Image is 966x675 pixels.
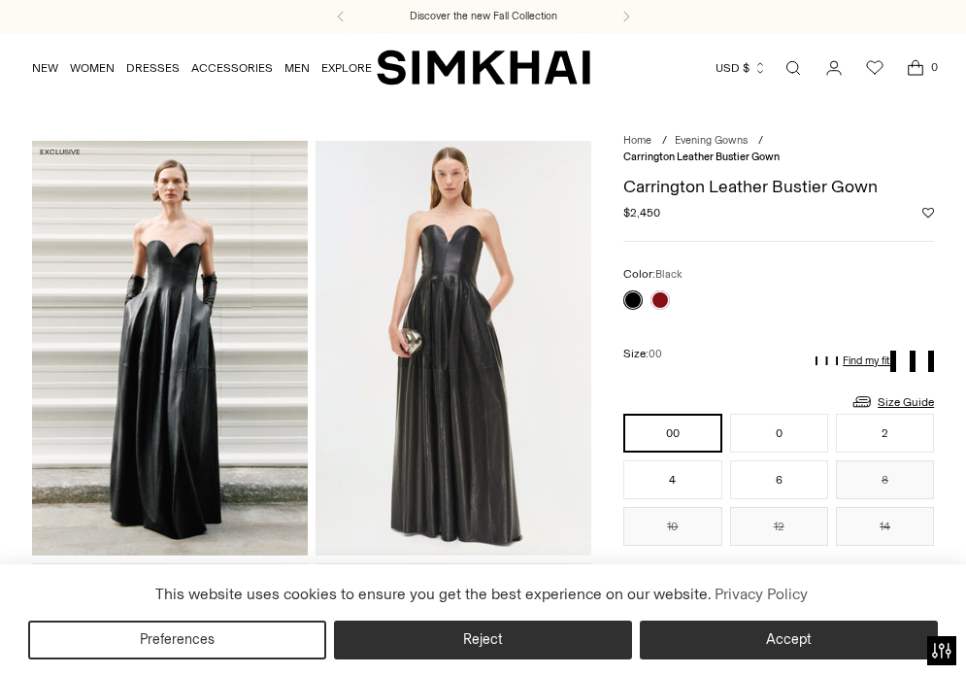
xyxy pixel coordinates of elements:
span: 00 [649,348,662,360]
span: Black [655,268,683,281]
span: Carrington Leather Bustier Gown [623,151,780,163]
span: $2,450 [623,204,660,221]
a: ACCESSORIES [191,47,273,89]
a: Discover the new Fall Collection [410,9,557,24]
a: WOMEN [70,47,115,89]
button: 2 [836,414,934,453]
button: 8 [836,460,934,499]
button: USD $ [716,47,767,89]
a: Home [623,134,651,147]
a: Evening Gowns [675,134,748,147]
a: Open search modal [774,49,813,87]
button: 14 [836,507,934,546]
button: 12 [730,507,828,546]
label: Size: [623,345,662,363]
a: Go to the account page [815,49,853,87]
span: This website uses cookies to ensure you get the best experience on our website. [155,585,712,603]
a: Size Guide [850,389,934,414]
label: Color: [623,265,683,284]
h1: Carrington Leather Bustier Gown [623,178,934,195]
div: / [662,133,667,150]
span: 0 [925,58,943,76]
a: Privacy Policy (opens in a new tab) [712,580,811,609]
img: Carrington Leather Bustier Gown [316,141,591,555]
button: 6 [730,460,828,499]
button: Preferences [28,621,326,659]
button: Accept [640,621,938,659]
a: Wishlist [855,49,894,87]
a: DRESSES [126,47,180,89]
button: Reject [334,621,632,659]
img: Carrington Leather Bustier Gown [32,141,308,555]
button: 4 [623,460,721,499]
button: 0 [730,414,828,453]
a: NEW [32,47,58,89]
button: 00 [623,414,721,453]
a: SIMKHAI [377,49,590,86]
a: Open cart modal [896,49,935,87]
a: EXPLORE [321,47,372,89]
button: 10 [623,507,721,546]
div: / [758,133,763,150]
a: MEN [284,47,310,89]
button: Add to Wishlist [922,207,934,219]
nav: breadcrumbs [623,133,934,165]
